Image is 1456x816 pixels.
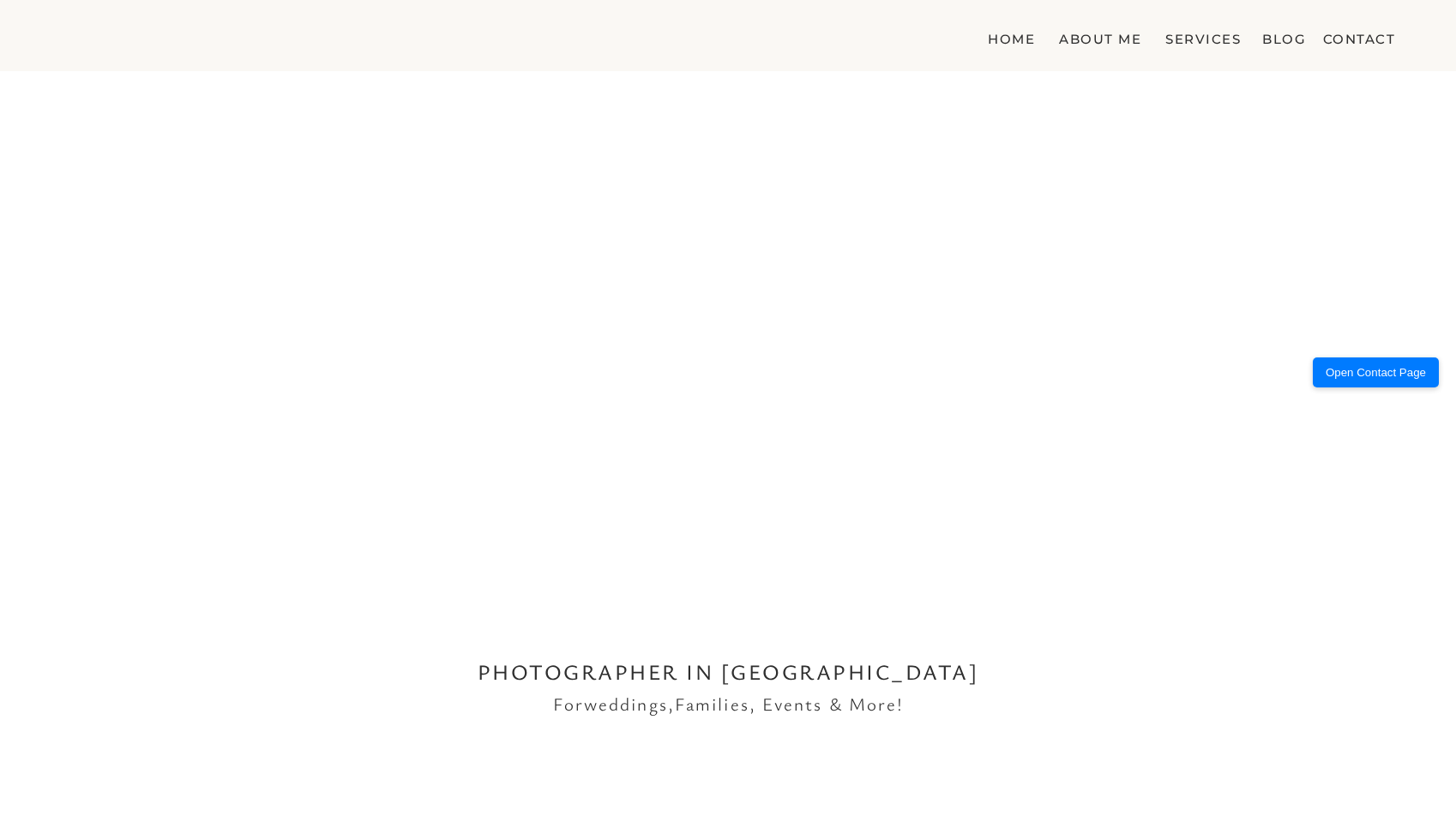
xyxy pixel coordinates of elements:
[1050,27,1141,45] a: about me
[1321,27,1395,45] a: contact
[1259,27,1306,45] a: blog
[433,656,1023,685] h1: Photographer in [GEOGRAPHIC_DATA]
[983,27,1035,45] a: home
[1162,27,1244,45] a: Services
[454,693,1002,734] h2: for , , Events & more!
[675,692,749,716] a: Families
[1313,357,1439,387] button: Open Contact Page
[584,692,668,716] a: weddings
